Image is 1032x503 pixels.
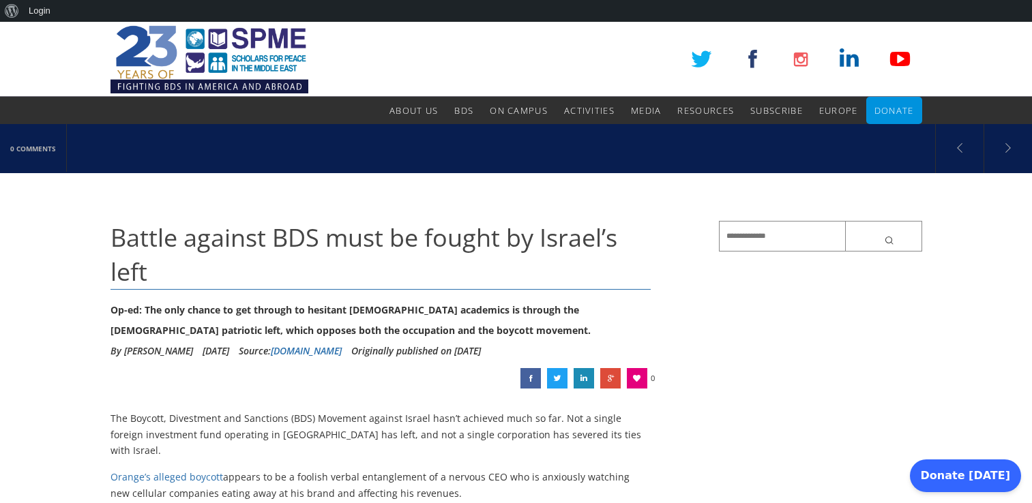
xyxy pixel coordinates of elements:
[631,97,662,124] a: Media
[203,341,229,361] li: [DATE]
[677,97,734,124] a: Resources
[490,97,548,124] a: On Campus
[564,104,615,117] span: Activities
[110,469,651,502] p: appears to be a foolish verbal entanglement of a nervous CEO who is anxiously watching new cellul...
[750,97,803,124] a: Subscribe
[110,300,651,341] div: Op-ed: The only chance to get through to hesitant [DEMOGRAPHIC_DATA] academics is through the [DE...
[564,97,615,124] a: Activities
[490,104,548,117] span: On Campus
[454,97,473,124] a: BDS
[631,104,662,117] span: Media
[520,368,541,388] a: Battle against BDS must be fought by Israel’s left
[271,344,342,357] a: [DOMAIN_NAME]
[574,368,594,388] a: Battle against BDS must be fought by Israel’s left
[600,368,621,388] a: Battle against BDS must be fought by Israel’s left
[651,368,655,388] span: 0
[351,341,481,361] li: Originally published on [DATE]
[110,22,308,97] img: SPME
[750,104,803,117] span: Subscribe
[547,368,567,388] a: Battle against BDS must be fought by Israel’s left
[819,97,858,124] a: Europe
[874,104,914,117] span: Donate
[239,341,342,361] div: Source:
[819,104,858,117] span: Europe
[110,410,651,459] p: The Boycott, Divestment and Sanctions (BDS) Movement against Israel hasn’t achieved much so far. ...
[110,341,193,361] li: By [PERSON_NAME]
[874,97,914,124] a: Donate
[454,104,473,117] span: BDS
[389,104,438,117] span: About Us
[389,97,438,124] a: About Us
[110,221,617,288] span: Battle against BDS must be fought by Israel’s left
[110,470,223,483] a: Orange’s alleged boycott
[677,104,734,117] span: Resources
